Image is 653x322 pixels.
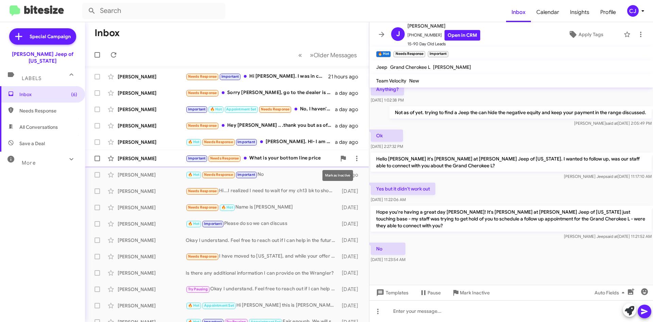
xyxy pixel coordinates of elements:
span: Needs Response [204,172,233,177]
span: (6) [71,91,77,98]
div: a day ago [335,122,364,129]
div: [DATE] [338,270,364,276]
span: More [22,160,36,166]
div: [PERSON_NAME] [118,106,186,113]
span: Needs Response [188,189,217,193]
div: [PERSON_NAME] [118,139,186,145]
span: said at [606,174,618,179]
a: Calendar [531,2,565,22]
span: » [310,51,314,59]
a: Open in CRM [445,30,480,41]
div: No [186,171,335,179]
span: Special Campaign [30,33,71,40]
span: « [298,51,302,59]
span: [PERSON_NAME] [407,22,480,30]
span: J [396,29,400,40]
div: CJ [627,5,639,17]
span: 🔥 Hot [221,205,233,210]
div: Name is [PERSON_NAME] [186,203,338,211]
span: Important [188,107,206,111]
input: Search [82,3,225,19]
small: Important [428,51,448,57]
span: 🔥 Hot [188,140,200,144]
button: CJ [621,5,646,17]
p: Hello [PERSON_NAME] it's [PERSON_NAME] at [PERSON_NAME] Jeep of [US_STATE]. I wanted to follow up... [371,153,652,172]
button: Pause [414,287,446,299]
div: [PERSON_NAME] [118,90,186,96]
div: Hey [PERSON_NAME] .. .thank you but as of right now im ok on a new/used vehicle [186,122,335,129]
span: Grand Cherokee L [390,64,430,70]
div: [PERSON_NAME] [118,122,186,129]
span: Mark Inactive [460,287,490,299]
div: [PERSON_NAME] [118,270,186,276]
button: Mark Inactive [446,287,495,299]
span: Auto Fields [595,287,627,299]
div: [DATE] [338,220,364,227]
span: Labels [22,75,41,81]
span: [DATE] 2:27:32 PM [371,144,403,149]
span: said at [606,121,618,126]
div: [PERSON_NAME] [118,73,186,80]
span: 🔥 Hot [210,107,222,111]
span: 15-90 Day Old Leads [407,41,480,47]
div: [PERSON_NAME] [118,253,186,260]
span: Insights [565,2,595,22]
span: Older Messages [314,51,357,59]
div: [DATE] [338,237,364,244]
div: [PERSON_NAME] [118,155,186,162]
span: 🔥 Hot [188,172,200,177]
div: [DATE] [338,253,364,260]
span: Needs Response [188,205,217,210]
button: Previous [294,48,306,62]
div: Hi [PERSON_NAME] this is [PERSON_NAME] at [PERSON_NAME] Jeep of [US_STATE]. Just wanted to follow... [186,302,338,309]
small: Needs Response [394,51,425,57]
span: Try Pausing [188,287,208,291]
div: 21 hours ago [328,73,364,80]
div: [PERSON_NAME] [118,188,186,195]
span: [PERSON_NAME] Jeep [DATE] 11:21:52 AM [564,234,652,239]
span: Appointment Set [226,107,256,111]
span: Team Velocity [376,78,406,84]
div: Hi...I realized I need to wait for my ch13 bk to show discharge. Should be a month from now [186,187,338,195]
div: Okay I understand. Feel free to reach out if I can help in the future!👍 [186,237,338,244]
span: Needs Response [261,107,290,111]
span: Needs Response [204,140,233,144]
div: [PERSON_NAME] [118,302,186,309]
span: [PERSON_NAME] [DATE] 2:05:49 PM [574,121,652,126]
div: Is there any additional information I can provide on the Wrangler? [186,270,338,276]
div: [DATE] [338,204,364,211]
span: New [409,78,419,84]
span: 🔥 Hot [188,221,200,226]
button: Next [306,48,361,62]
p: Not as of yet. trying to find a Jeep the can hide the negative equity and keep your payment in th... [389,106,652,119]
span: Save a Deal [19,140,45,147]
span: Jeep [376,64,387,70]
span: Needs Response [210,156,239,160]
span: [DATE] 11:23:54 AM [371,257,405,262]
span: Needs Response [188,254,217,259]
div: a day ago [335,90,364,96]
nav: Page navigation example [295,48,361,62]
div: [PERSON_NAME] [118,286,186,293]
span: said at [606,234,618,239]
a: Profile [595,2,621,22]
div: What is your bottom line price [186,154,336,162]
div: Okay I understand. Feel free to reach out if I can help in the future!👍 [186,285,338,293]
div: [PERSON_NAME] [118,204,186,211]
div: No, I haven't I was denied the first time.. [186,105,335,113]
div: Sorry [PERSON_NAME], go to the dealer is long distance for me. Thank [186,89,335,97]
p: Hope you're having a great day [PERSON_NAME]! It's [PERSON_NAME] at [PERSON_NAME] Jeep of [US_STA... [371,206,652,232]
small: 🔥 Hot [376,51,391,57]
span: Needs Response [19,107,77,114]
span: Inbox [19,91,77,98]
span: Needs Response [188,91,217,95]
a: Inbox [506,2,531,22]
button: Auto Fields [589,287,633,299]
div: [DATE] [338,286,364,293]
span: Pause [428,287,441,299]
div: [PERSON_NAME] [118,237,186,244]
span: All Conversations [19,124,58,131]
div: a day ago [335,106,364,113]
